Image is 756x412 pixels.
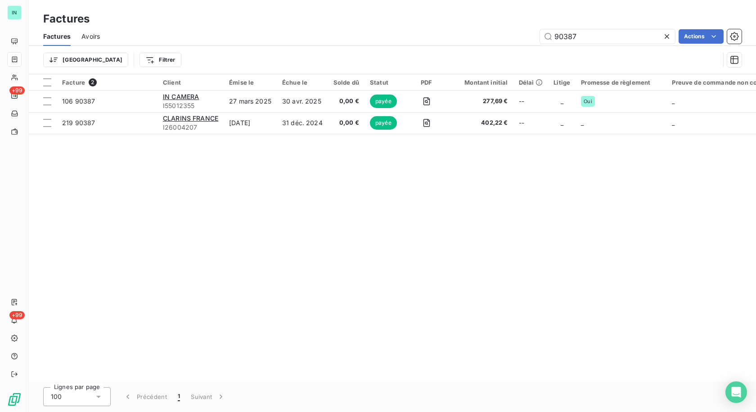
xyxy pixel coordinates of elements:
[540,29,675,44] input: Rechercher
[89,78,97,86] span: 2
[672,119,675,127] span: _
[62,79,85,86] span: Facture
[561,97,563,105] span: _
[163,114,218,122] span: CLARINS FRANCE
[454,118,508,127] span: 402,22 €
[584,99,592,104] span: Oui
[513,112,549,134] td: --
[163,79,218,86] div: Client
[163,101,218,110] span: I55012355
[9,311,25,319] span: +99
[672,97,675,105] span: _
[185,387,231,406] button: Suivant
[370,95,397,108] span: payée
[561,119,563,127] span: _
[51,392,62,401] span: 100
[277,91,328,112] td: 30 avr. 2025
[224,91,277,112] td: 27 mars 2025
[581,79,661,86] div: Promesse de règlement
[370,116,397,130] span: payée
[333,118,359,127] span: 0,00 €
[43,11,90,27] h3: Factures
[333,97,359,106] span: 0,00 €
[163,93,199,100] span: IN CAMERA
[224,112,277,134] td: [DATE]
[277,112,328,134] td: 31 déc. 2024
[62,97,95,105] span: 106 90387
[454,79,508,86] div: Montant initial
[553,79,570,86] div: Litige
[178,392,180,401] span: 1
[282,79,323,86] div: Échue le
[519,79,543,86] div: Délai
[7,392,22,407] img: Logo LeanPay
[581,119,584,127] span: _
[139,53,181,67] button: Filtrer
[679,29,724,44] button: Actions
[229,79,271,86] div: Émise le
[370,79,399,86] div: Statut
[725,381,747,403] div: Open Intercom Messenger
[410,79,443,86] div: PDF
[172,387,185,406] button: 1
[62,119,95,127] span: 219 90387
[454,97,508,106] span: 277,69 €
[9,86,25,95] span: +99
[7,5,22,20] div: IN
[43,32,71,41] span: Factures
[333,79,359,86] div: Solde dû
[118,387,172,406] button: Précédent
[81,32,100,41] span: Avoirs
[513,91,549,112] td: --
[43,53,128,67] button: [GEOGRAPHIC_DATA]
[163,123,218,132] span: I26004207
